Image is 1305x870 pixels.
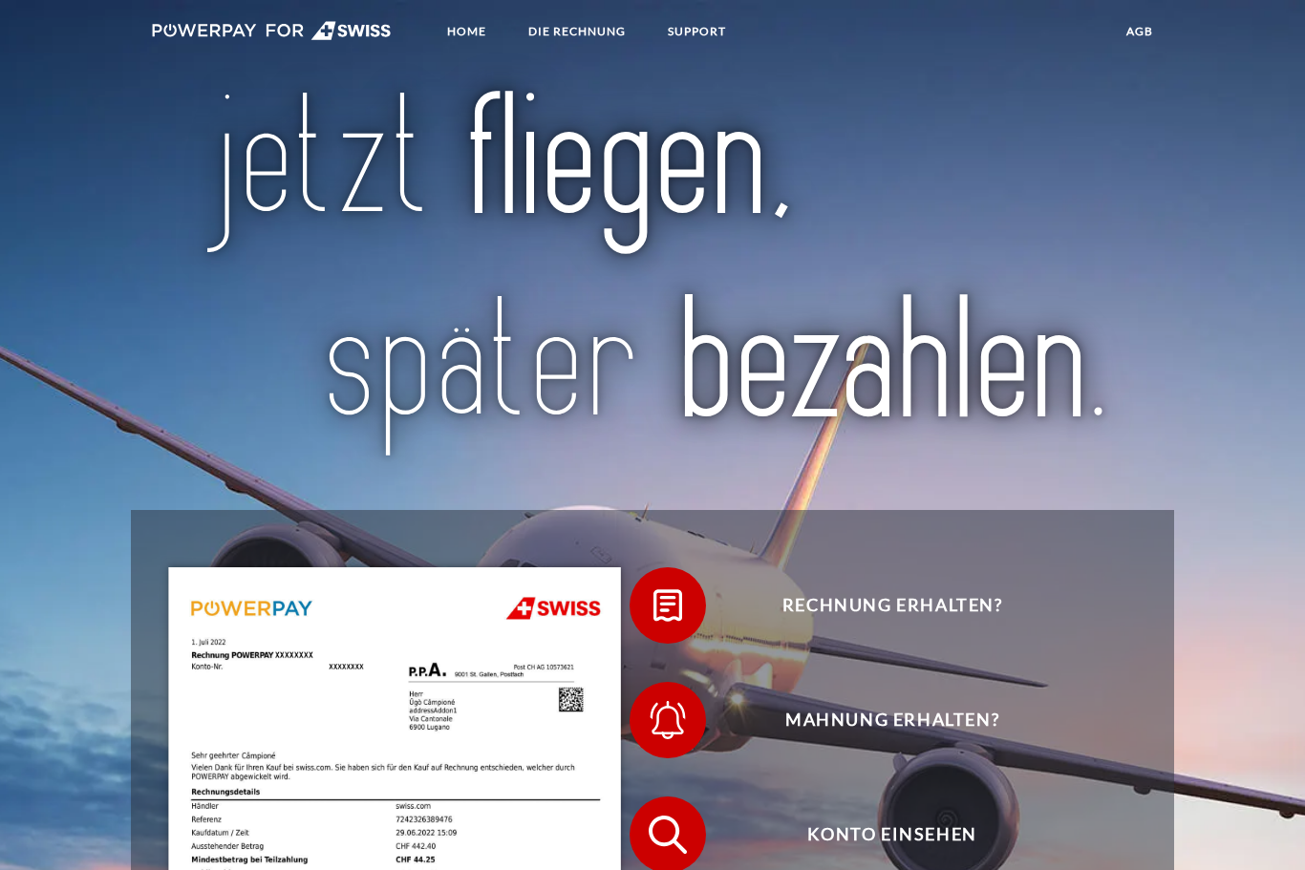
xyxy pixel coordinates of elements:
button: Mahnung erhalten? [630,682,1126,758]
img: qb_search.svg [644,811,692,859]
img: qb_bill.svg [644,582,692,629]
span: Mahnung erhalten? [658,682,1126,758]
img: title-swiss_de.svg [197,87,1109,464]
a: agb [1110,14,1169,49]
button: Rechnung erhalten? [630,567,1126,644]
a: DIE RECHNUNG [512,14,642,49]
img: logo-swiss-white.svg [152,21,392,40]
a: Home [431,14,503,49]
span: Rechnung erhalten? [658,567,1126,644]
img: qb_bell.svg [644,696,692,744]
a: SUPPORT [652,14,742,49]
